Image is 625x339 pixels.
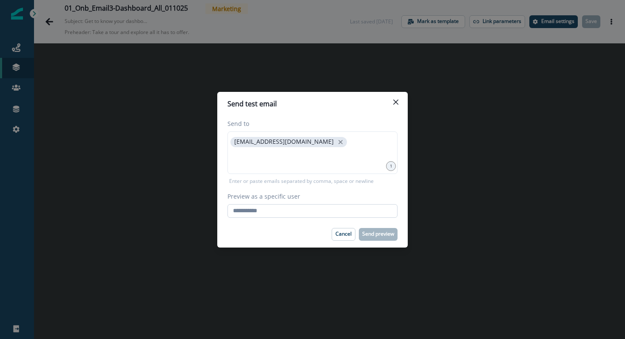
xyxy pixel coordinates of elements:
[234,138,334,145] p: [EMAIL_ADDRESS][DOMAIN_NAME]
[332,228,355,241] button: Cancel
[335,231,352,237] p: Cancel
[227,177,375,185] p: Enter or paste emails separated by comma, space or newline
[359,228,398,241] button: Send preview
[227,192,392,201] label: Preview as a specific user
[386,161,396,171] div: 1
[336,138,345,146] button: close
[362,231,394,237] p: Send preview
[227,119,392,128] label: Send to
[389,95,403,109] button: Close
[227,99,277,109] p: Send test email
